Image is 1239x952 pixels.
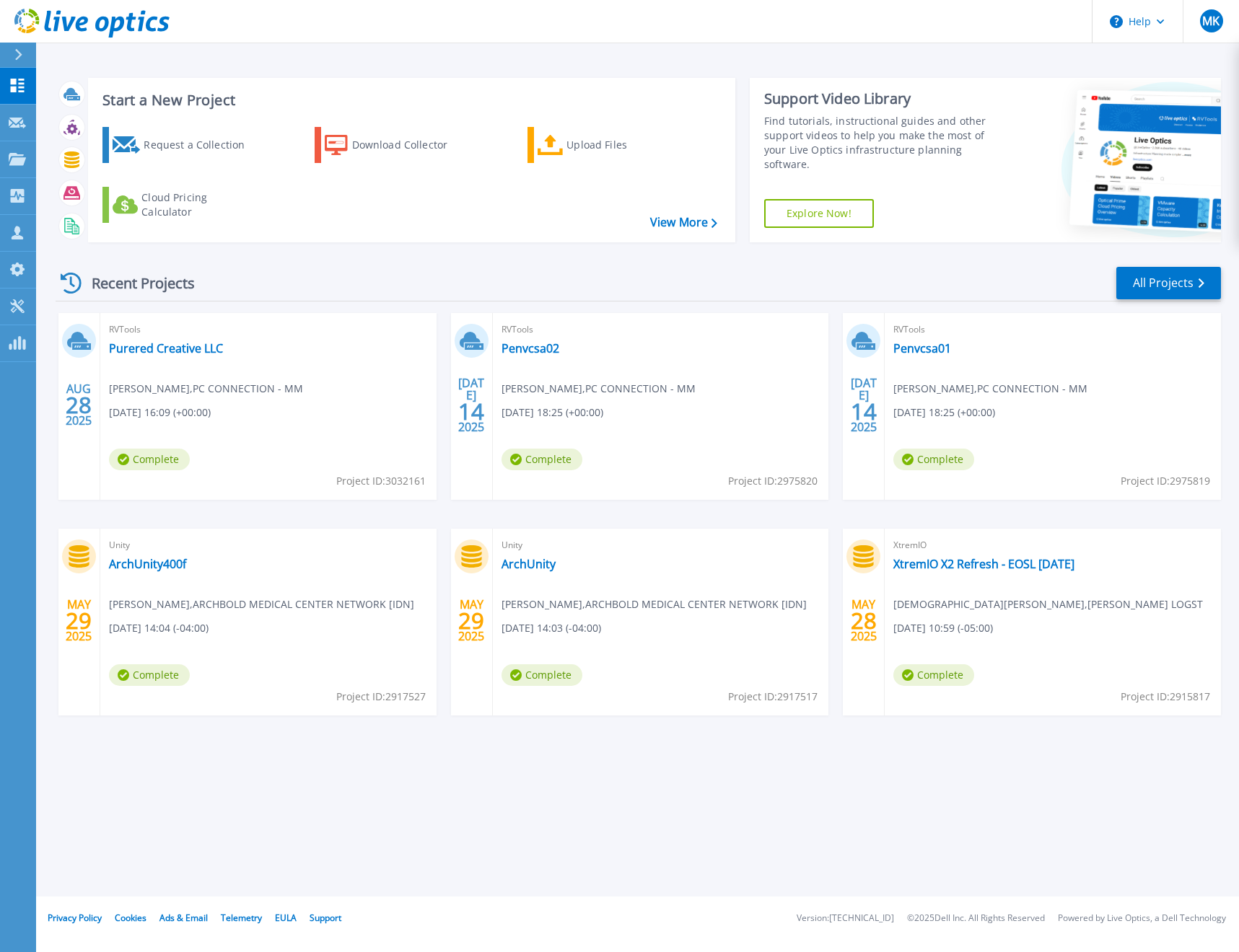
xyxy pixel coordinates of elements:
[893,381,1087,397] span: [PERSON_NAME] , PC CONNECTION - MM
[502,449,582,470] span: Complete
[566,131,682,159] div: Upload Files
[1121,689,1210,705] span: Project ID: 2915817
[728,689,818,705] span: Project ID: 2917517
[56,265,214,301] div: Recent Projects
[66,399,92,411] span: 28
[893,537,1212,553] span: XtremIO
[850,379,877,431] div: [DATE] 2025
[893,322,1212,338] span: RVTools
[115,912,146,924] a: Cookies
[1058,914,1226,923] li: Powered by Live Optics, a Dell Technology
[893,557,1074,571] a: XtremIO X2 Refresh - EOSL [DATE]
[764,199,874,228] a: Explore Now!
[457,379,485,431] div: [DATE] 2025
[336,689,426,705] span: Project ID: 2917527
[102,127,263,163] a: Request a Collection
[502,596,807,612] span: [PERSON_NAME] , ARCHBOLD MEDICAL CENTER NETWORK [IDN]
[907,914,1045,923] li: © 2025 Dell Inc. All Rights Reserved
[109,381,303,397] span: [PERSON_NAME] , PC CONNECTION - MM
[502,322,820,338] span: RVTools
[893,664,974,686] span: Complete
[221,912,262,924] a: Telemetry
[502,405,603,420] span: [DATE] 18:25 (+00:00)
[159,912,208,924] a: Ads & Email
[109,620,209,636] span: [DATE] 14:04 (-04:00)
[502,381,696,397] span: [PERSON_NAME] , PC CONNECTION - MM
[275,912,297,924] a: EULA
[109,537,428,553] span: Unity
[502,664,582,686] span: Complete
[851,405,877,418] span: 14
[458,614,484,627] span: 29
[850,594,877,647] div: MAY 2025
[851,614,877,627] span: 28
[48,912,102,924] a: Privacy Policy
[764,114,1003,172] div: Find tutorials, instructional guides and other support videos to help you make the most of your L...
[502,537,820,553] span: Unity
[66,614,92,627] span: 29
[109,596,414,612] span: [PERSON_NAME] , ARCHBOLD MEDICAL CENTER NETWORK [IDN]
[650,216,717,229] a: View More
[893,620,993,636] span: [DATE] 10:59 (-05:00)
[310,912,341,924] a: Support
[315,127,476,163] a: Download Collector
[109,664,190,686] span: Complete
[109,322,428,338] span: RVTools
[336,473,426,489] span: Project ID: 3032161
[458,405,484,418] span: 14
[728,473,818,489] span: Project ID: 2975820
[1121,473,1210,489] span: Project ID: 2975819
[144,131,259,159] div: Request a Collection
[502,341,559,356] a: Penvcsa02
[893,405,995,420] span: [DATE] 18:25 (+00:00)
[65,594,92,647] div: MAY 2025
[502,620,601,636] span: [DATE] 14:03 (-04:00)
[102,92,717,108] h3: Start a New Project
[527,127,688,163] a: Upload Files
[1116,267,1221,299] a: All Projects
[65,379,92,431] div: AUG 2025
[109,405,211,420] span: [DATE] 16:09 (+00:00)
[764,89,1003,108] div: Support Video Library
[502,557,556,571] a: ArchUnity
[109,449,190,470] span: Complete
[893,449,974,470] span: Complete
[893,341,951,356] a: Penvcsa01
[797,914,894,923] li: Version: [TECHNICAL_ID]
[1202,15,1220,27] span: MK
[352,131,468,159] div: Download Collector
[141,190,257,219] div: Cloud Pricing Calculator
[893,596,1203,612] span: [DEMOGRAPHIC_DATA][PERSON_NAME] , [PERSON_NAME] LOGST
[102,187,263,223] a: Cloud Pricing Calculator
[457,594,485,647] div: MAY 2025
[109,341,223,356] a: Purered Creative LLC
[109,557,186,571] a: ArchUnity400f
